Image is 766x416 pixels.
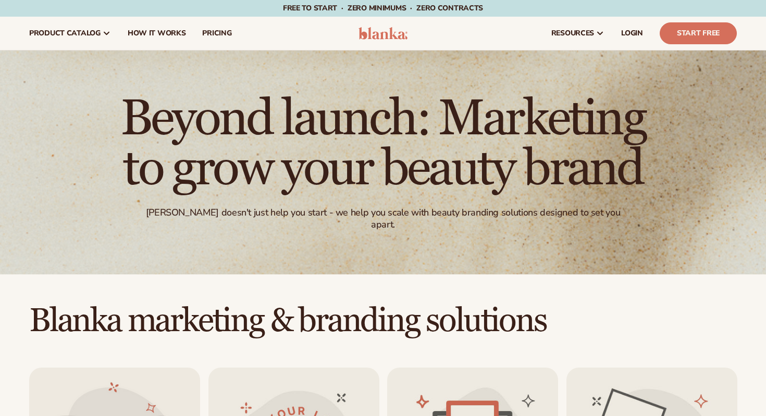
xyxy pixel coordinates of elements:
img: logo [359,27,408,40]
a: Start Free [660,22,737,44]
a: resources [543,17,613,50]
a: How It Works [119,17,194,50]
span: pricing [202,29,231,37]
a: LOGIN [613,17,651,50]
span: How It Works [128,29,186,37]
span: Free to start · ZERO minimums · ZERO contracts [283,3,483,13]
span: LOGIN [621,29,643,37]
span: product catalog [29,29,101,37]
span: resources [551,29,594,37]
div: [PERSON_NAME] doesn't just help you start - we help you scale with beauty branding solutions desi... [133,207,633,231]
a: pricing [194,17,240,50]
a: product catalog [21,17,119,50]
h1: Beyond launch: Marketing to grow your beauty brand [96,94,670,194]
